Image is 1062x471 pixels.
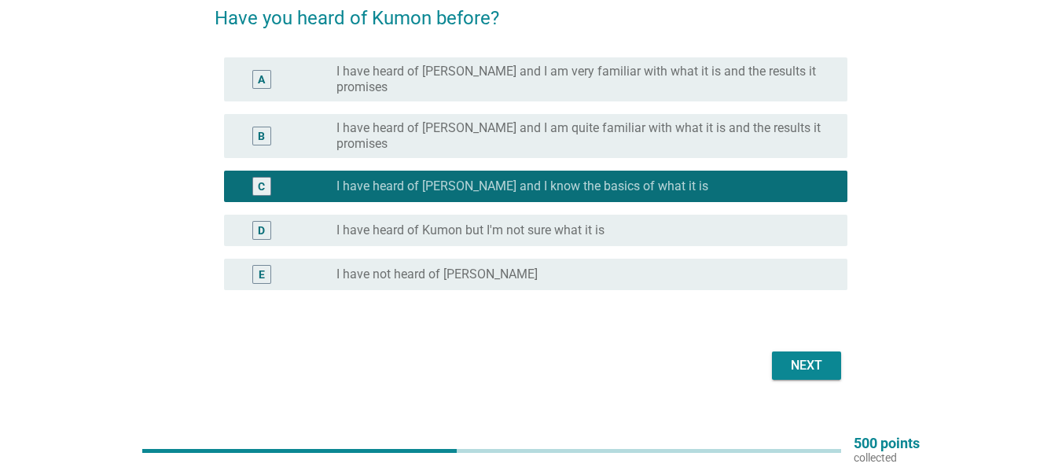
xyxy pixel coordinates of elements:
[336,64,822,95] label: I have heard of [PERSON_NAME] and I am very familiar with what it is and the results it promises
[854,451,920,465] p: collected
[258,178,265,195] div: C
[258,223,265,239] div: D
[259,267,265,283] div: E
[336,267,538,282] label: I have not heard of [PERSON_NAME]
[336,178,708,194] label: I have heard of [PERSON_NAME] and I know the basics of what it is
[336,120,822,152] label: I have heard of [PERSON_NAME] and I am quite familiar with what it is and the results it promises
[772,351,841,380] button: Next
[785,356,829,375] div: Next
[258,72,265,88] div: A
[854,436,920,451] p: 500 points
[258,128,265,145] div: B
[336,223,604,238] label: I have heard of Kumon but I'm not sure what it is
